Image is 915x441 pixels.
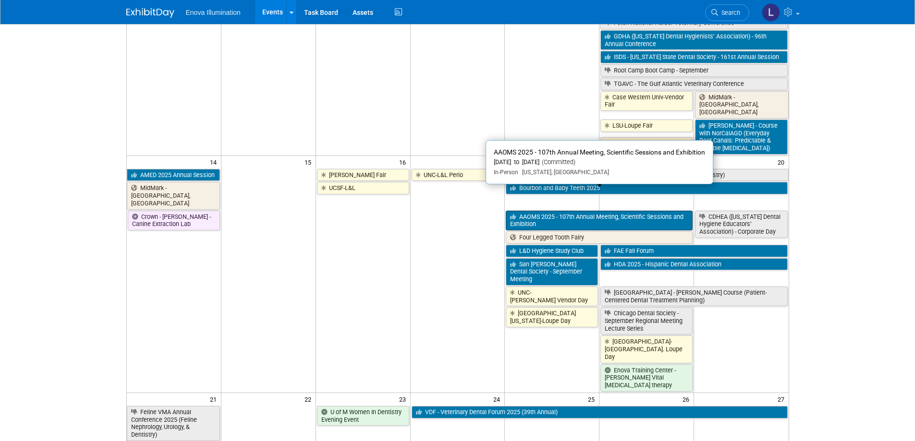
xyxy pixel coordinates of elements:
[506,258,598,286] a: San [PERSON_NAME] Dental Society - September Meeting
[539,158,575,166] span: (Committed)
[762,3,780,22] img: Lucas Mlinarcik
[695,91,788,119] a: MidMark - [GEOGRAPHIC_DATA], [GEOGRAPHIC_DATA]
[412,406,788,418] a: VDF - Veterinary Dental Forum 2025 (39th Annual)
[506,307,598,327] a: [GEOGRAPHIC_DATA][US_STATE]-Loupe Day
[209,393,221,405] span: 21
[494,158,705,167] div: [DATE] to [DATE]
[398,156,410,168] span: 16
[777,393,789,405] span: 27
[600,307,693,334] a: Chicago Dental Society - September Regional Meeting Lecture Series
[600,91,693,111] a: Case Western Univ-Vendor Fair
[600,30,787,50] a: GDHA ([US_STATE] Dental Hygienists’ Association) - 96th Annual Conference
[695,211,787,238] a: CDHEA ([US_STATE] Dental Hygiene Educators’ Association) - Corporate Day
[126,8,174,18] img: ExhibitDay
[777,156,789,168] span: 20
[506,211,693,230] a: AAOMS 2025 - 107th Annual Meeting, Scientific Sessions and Exhibition
[506,286,598,306] a: UNC-[PERSON_NAME] Vendor Day
[600,78,787,90] a: TGAVC - The Gulf Atlantic Veterinary Conference
[317,406,409,426] a: U of M Women In Dentistry Evening Event
[127,182,220,209] a: MidMark - [GEOGRAPHIC_DATA], [GEOGRAPHIC_DATA]
[317,182,409,194] a: UCSF-L&L
[705,4,749,21] a: Search
[600,64,787,77] a: Root Camp Boot Camp - September
[600,286,787,306] a: [GEOGRAPHIC_DATA] - [PERSON_NAME] Course (Patient-Centered Dental Treatment Planning)
[718,9,740,16] span: Search
[186,9,241,16] span: Enova Illumination
[506,245,598,257] a: L&D Hygiene Study Club
[506,182,787,194] a: Bourbon and Baby Teeth 2025
[600,364,693,392] a: Enova Training Center - [PERSON_NAME] Vital [MEDICAL_DATA] therapy
[317,169,409,181] a: [PERSON_NAME] Fair
[518,169,609,176] span: [US_STATE], [GEOGRAPHIC_DATA]
[682,393,694,405] span: 26
[600,258,787,271] a: HDA 2025 - Hispanic Dental Association
[128,211,220,230] a: Crown - [PERSON_NAME] - Canine Extraction Lab
[600,51,787,63] a: ISDS - [US_STATE] State Dental Society - 161st Annual Session
[600,245,787,257] a: FAE Fall Forum
[600,335,693,363] a: [GEOGRAPHIC_DATA]-[GEOGRAPHIC_DATA]. Loupe Day
[600,119,693,132] a: LSU-Loupe Fair
[127,169,220,181] a: AMED 2025 Annual Session
[506,231,693,244] a: Four Legged Tooth Fairy
[600,137,693,150] a: [PERSON_NAME] OOO
[304,156,316,168] span: 15
[304,393,316,405] span: 22
[695,119,787,155] a: [PERSON_NAME] - Course with NorCalAGD (Everyday Root Canals: Predictable & Reliable [MEDICAL_DATA])
[587,393,599,405] span: 25
[412,169,504,181] a: UNC-L&L Perio
[398,393,410,405] span: 23
[494,148,705,156] span: AAOMS 2025 - 107th Annual Meeting, Scientific Sessions and Exhibition
[209,156,221,168] span: 14
[492,393,504,405] span: 24
[127,406,220,441] a: Feline VMA Annual Conference 2025 (Feline Nephrology, Urology, & Dentistry)
[494,169,518,176] span: In-Person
